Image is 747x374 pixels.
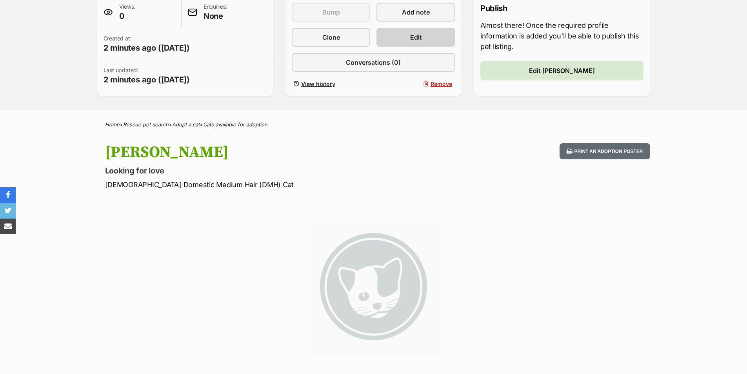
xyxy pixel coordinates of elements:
[402,7,430,17] span: Add note
[292,3,370,22] button: Bump
[85,122,662,128] div: > > >
[104,42,190,53] span: 2 minutes ago ([DATE])
[104,74,190,85] span: 2 minutes ago ([DATE])
[119,11,136,22] span: 0
[123,121,169,128] a: Rescue pet search
[104,35,190,53] p: Created at:
[376,3,455,22] a: Add note
[431,80,452,88] span: Remove
[292,28,370,47] a: Clone
[322,7,340,17] span: Bump
[203,121,267,128] a: Cats available for adoption
[301,80,335,88] span: View history
[410,33,422,42] span: Edit
[119,3,136,22] p: Views:
[204,3,227,22] p: Enquiries:
[104,66,190,85] p: Last updated:
[292,53,455,72] a: Conversations (0)
[305,217,442,355] img: petrescue default image
[480,3,644,14] p: Publish
[480,20,644,52] p: Almost there! Once the required profile information is added you'll be able to publish this pet l...
[322,33,340,42] span: Clone
[560,143,650,159] button: Print an adoption poster
[204,11,227,22] span: None
[105,143,437,161] h1: [PERSON_NAME]
[292,78,370,89] a: View history
[346,58,401,67] span: Conversations (0)
[480,61,644,80] a: Edit [PERSON_NAME]
[529,66,595,75] span: Edit [PERSON_NAME]
[172,121,200,128] a: Adopt a cat
[376,28,455,47] a: Edit
[105,165,437,176] p: Looking for love
[376,78,455,89] button: Remove
[105,121,120,128] a: Home
[105,179,437,190] p: [DEMOGRAPHIC_DATA] Domestic Medium Hair (DMH) Cat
